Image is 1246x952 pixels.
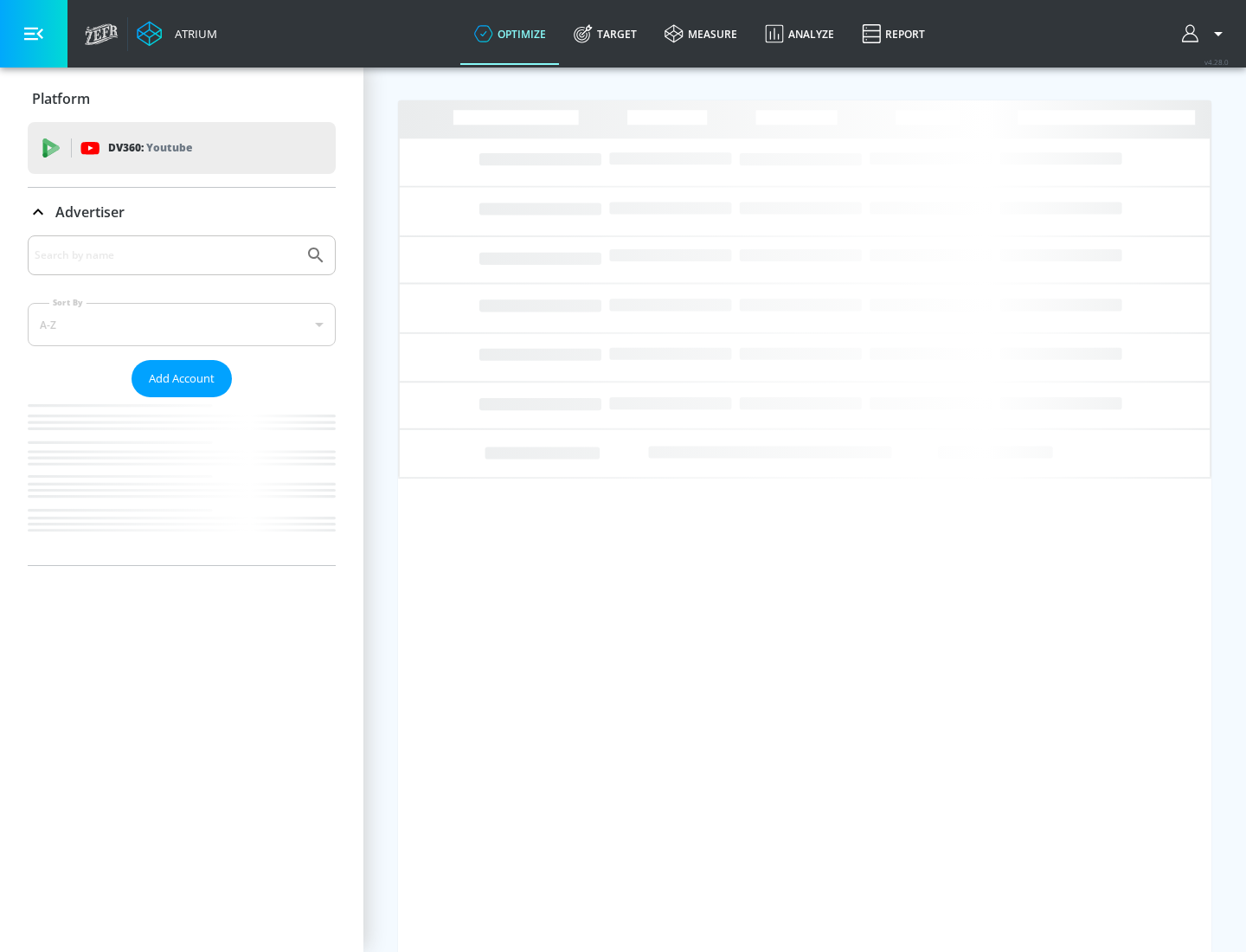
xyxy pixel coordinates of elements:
a: Analyze [751,3,848,65]
a: optimize [460,3,560,65]
div: Atrium [168,26,217,42]
a: Target [560,3,651,65]
label: Sort By [49,297,87,308]
span: v 4.28.0 [1204,57,1229,67]
a: Atrium [137,21,217,47]
a: Report [848,3,939,65]
a: measure [651,3,751,65]
div: Advertiser [28,188,336,236]
p: Youtube [146,138,192,157]
input: Search by name [35,244,297,267]
span: Add Account [149,369,215,389]
div: A-Z [28,303,336,346]
nav: list of Advertiser [28,397,336,565]
div: Platform [28,74,336,123]
p: Platform [32,89,90,108]
p: Advertiser [55,203,125,222]
div: DV360: Youtube [28,122,336,174]
p: DV360: [108,138,192,158]
button: Add Account [132,360,232,397]
div: Advertiser [28,235,336,565]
